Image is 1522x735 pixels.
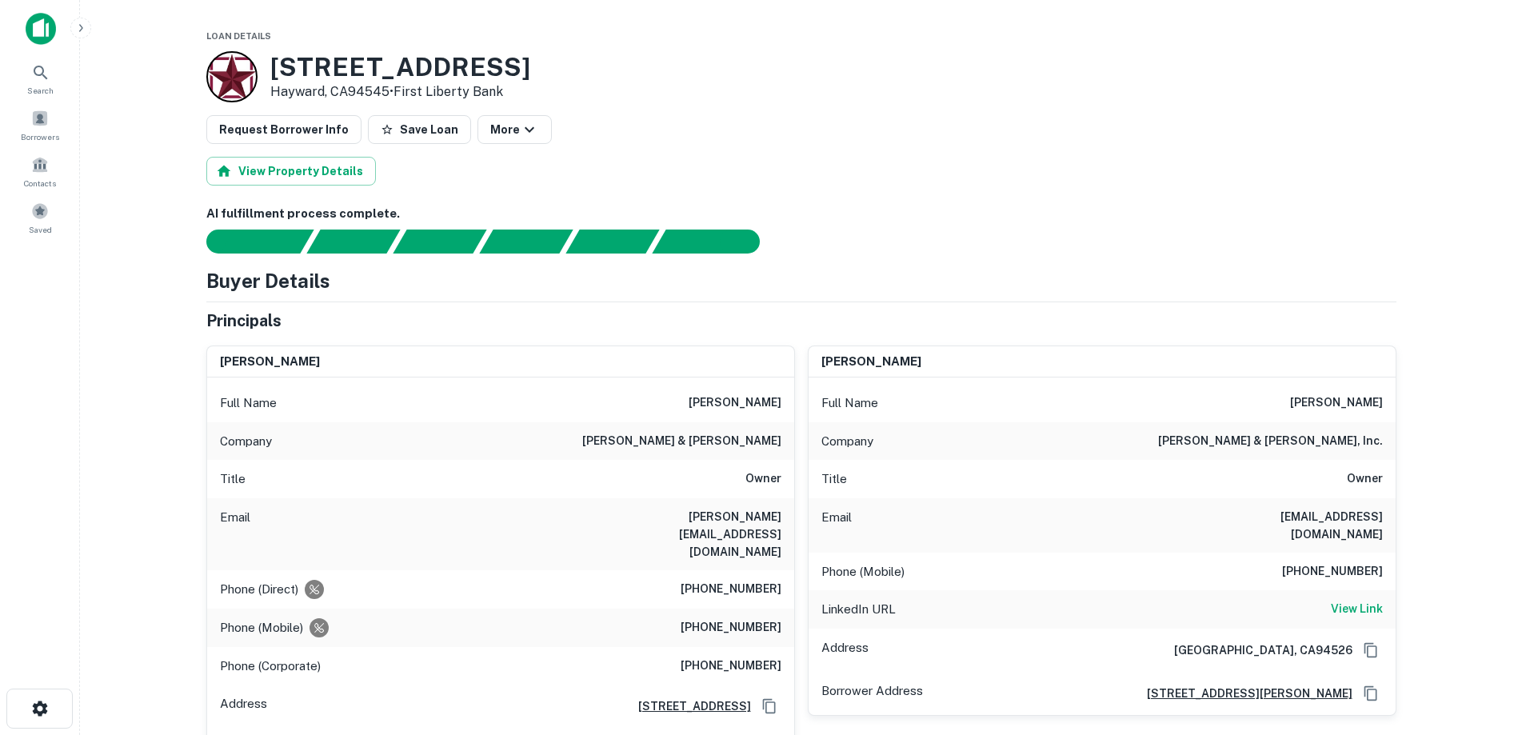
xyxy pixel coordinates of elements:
p: Borrower Address [821,681,923,705]
div: AI fulfillment process complete. [653,230,779,254]
div: Requests to not be contacted at this number [305,580,324,599]
button: More [477,115,552,144]
h6: [PERSON_NAME] [220,353,320,371]
button: Save Loan [368,115,471,144]
a: [STREET_ADDRESS][PERSON_NAME] [1134,685,1352,702]
h6: [PERSON_NAME] [821,353,921,371]
p: Full Name [821,393,878,413]
span: Borrowers [21,130,59,143]
h6: [PERSON_NAME] [689,393,781,413]
p: Company [220,432,272,451]
h6: View Link [1331,600,1383,617]
p: Email [220,508,250,561]
p: Address [220,694,267,718]
a: [STREET_ADDRESS] [625,697,751,715]
img: capitalize-icon.png [26,13,56,45]
p: Hayward, CA94545 • [270,82,530,102]
div: Principals found, still searching for contact information. This may take time... [565,230,659,254]
div: Sending borrower request to AI... [187,230,307,254]
iframe: Chat Widget [1442,607,1522,684]
p: Phone (Mobile) [821,562,905,581]
h6: [PHONE_NUMBER] [681,580,781,599]
h6: AI fulfillment process complete. [206,205,1396,223]
button: Copy Address [1359,681,1383,705]
h5: Principals [206,309,282,333]
div: Your request is received and processing... [306,230,400,254]
a: Contacts [5,150,75,193]
h6: [GEOGRAPHIC_DATA], CA94526 [1161,641,1352,659]
button: Copy Address [1359,638,1383,662]
p: Company [821,432,873,451]
p: Phone (Mobile) [220,618,303,637]
a: View Link [1331,600,1383,619]
p: LinkedIn URL [821,600,896,619]
span: Saved [29,223,52,236]
p: Address [821,638,869,662]
h3: [STREET_ADDRESS] [270,52,530,82]
p: Phone (Direct) [220,580,298,599]
p: Phone (Corporate) [220,657,321,676]
h4: Buyer Details [206,266,330,295]
span: Loan Details [206,31,271,41]
h6: Owner [745,469,781,489]
span: Search [27,84,54,97]
h6: Owner [1347,469,1383,489]
div: Documents found, AI parsing details... [393,230,486,254]
p: Email [821,508,852,543]
h6: [PERSON_NAME] & [PERSON_NAME], inc. [1158,432,1383,451]
a: Saved [5,196,75,239]
a: First Liberty Bank [393,84,503,99]
h6: [EMAIL_ADDRESS][DOMAIN_NAME] [1191,508,1383,543]
h6: [PHONE_NUMBER] [681,618,781,637]
h6: [PERSON_NAME] & [PERSON_NAME] [582,432,781,451]
p: Title [821,469,847,489]
h6: [PHONE_NUMBER] [1282,562,1383,581]
h6: [PERSON_NAME][EMAIL_ADDRESS][DOMAIN_NAME] [589,508,781,561]
h6: [PERSON_NAME] [1290,393,1383,413]
button: Copy Address [757,694,781,718]
p: Full Name [220,393,277,413]
p: Title [220,469,246,489]
div: Principals found, AI now looking for contact information... [479,230,573,254]
button: Request Borrower Info [206,115,362,144]
a: Borrowers [5,103,75,146]
h6: [PHONE_NUMBER] [681,657,781,676]
a: Search [5,57,75,100]
span: Contacts [24,177,56,190]
button: View Property Details [206,157,376,186]
div: Requests to not be contacted at this number [310,618,329,637]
